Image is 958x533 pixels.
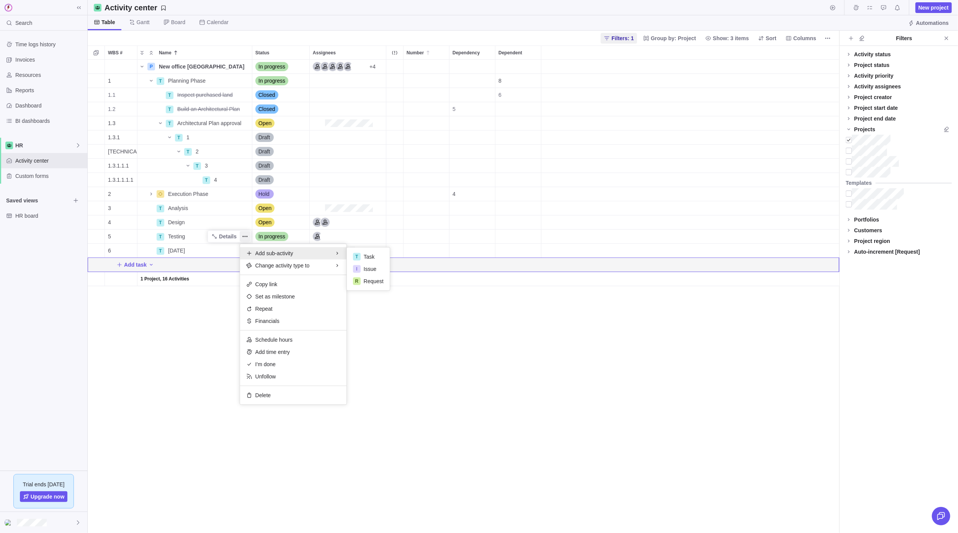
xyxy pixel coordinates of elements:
[255,336,293,344] span: Schedule hours
[353,277,361,285] div: R
[255,348,290,356] span: Add time entry
[364,253,375,261] span: Task
[353,253,361,261] div: T
[255,249,293,257] span: Add sub-activity
[255,360,276,368] span: I'm done
[255,262,310,269] span: Change activity type to
[353,265,361,273] div: I
[255,373,276,380] span: Unfollow
[255,391,271,399] span: Delete
[255,305,273,313] span: Repeat
[364,277,384,285] span: Request
[240,231,250,242] span: More actions
[255,293,295,300] span: Set as milestone
[255,280,278,288] span: Copy link
[255,317,280,325] span: Financials
[364,265,376,273] span: Issue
